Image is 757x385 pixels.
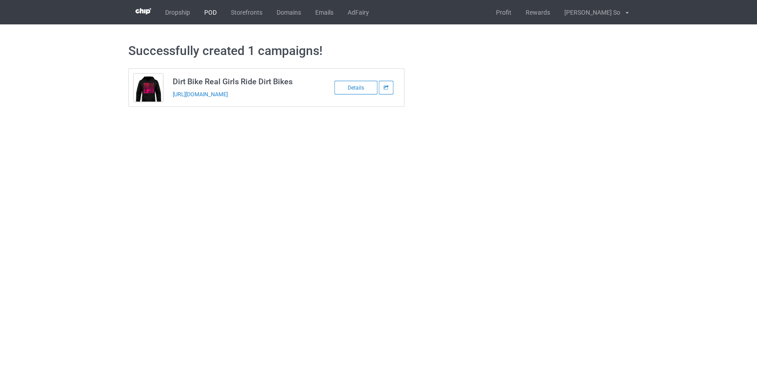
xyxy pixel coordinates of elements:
[173,91,228,98] a: [URL][DOMAIN_NAME]
[173,76,313,86] h3: Dirt Bike Real Girls Ride Dirt Bikes
[135,8,151,15] img: 3d383065fc803cdd16c62507c020ddf8.png
[334,81,377,94] div: Details
[334,84,379,91] a: Details
[128,43,629,59] h1: Successfully created 1 campaigns!
[557,1,620,24] div: [PERSON_NAME] So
